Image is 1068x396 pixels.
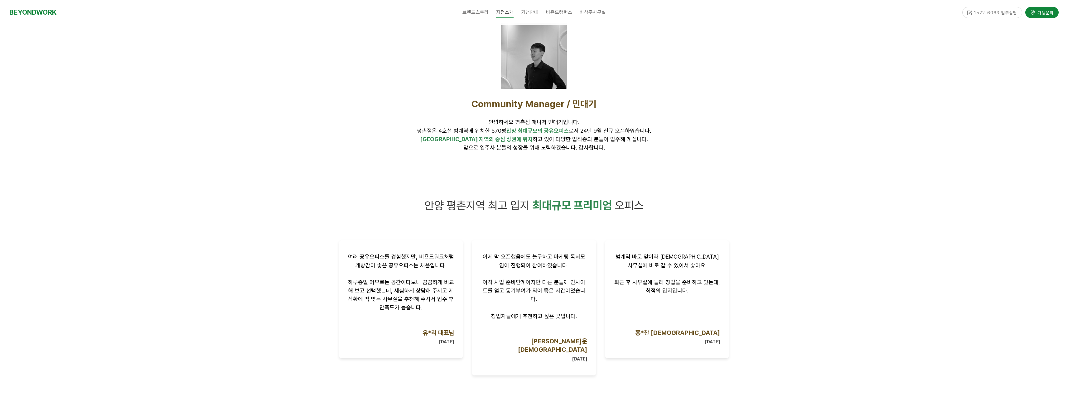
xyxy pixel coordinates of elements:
span: 사무실에 바로 갈 수 있어서 좋아요. [628,262,707,269]
span: 지점소개 [496,7,514,18]
a: 지점소개 [492,5,517,20]
span: [PERSON_NAME]운 [DEMOGRAPHIC_DATA] [518,337,587,353]
span: 범계역 바로 앞이라 [DEMOGRAPHIC_DATA] [616,253,719,260]
a: 비상주사무실 [576,5,610,20]
span: 아직 사업 준비단계이지만 다른 분들께 인사이트를 얻고 동기부여가 되어 좋은 시간이었습니다. [483,279,585,302]
span: 창업자들에게 추천하고 싶은 곳입니다. [491,313,577,319]
span: 최적의 입지입니다. [646,287,689,294]
span: 안양 최대규모의 공유오피스 [506,127,569,134]
a: 브랜드스토리 [459,5,492,20]
span: 이제 막 오픈했음에도 불구하고 마케팅 독서모임이 진행되어 참여하였습니다. [483,253,585,268]
strong: [DATE] [439,339,454,344]
strong: 최대 [532,199,552,212]
a: 가맹문의 [1025,6,1059,17]
span: 유*리 대표님 [423,329,454,336]
span: 홍*찬 [DEMOGRAPHIC_DATA] [635,329,720,336]
span: Community Manager / 민대기 [471,98,597,109]
span: 안양 평촌지역 최고 입지 [424,199,529,212]
span: 가맹문의 [1036,8,1054,15]
span: 브랜드스토리 [462,9,489,15]
a: BEYONDWORK [9,7,56,18]
span: 안녕하세요 평촌점 매니저 민대기입니다. 평촌점은 4호선 범계역에 위치한 570평 로서 24년 9월 신규 오픈하였습니다. [417,119,651,134]
span: [GEOGRAPHIC_DATA] 지역의 중심 상권에 위치 [420,136,533,142]
strong: 규모 프리미엄 [552,199,612,212]
span: 하고 있어 다양한 업직종의 분들이 입주해 계십니다. [420,136,648,142]
span: 앞으로 입주사 분들의 성장을 위해 노력하겠습니다. 감사합니다. [463,144,605,151]
span: 여러 공유오피스를 경험했지만, 비욘드워크처럼 개방감이 좋은 공유오피스는 처음입니다. [348,253,454,268]
strong: [DATE] [705,339,720,344]
span: 가맹안내 [521,9,539,15]
a: 비욘드캠퍼스 [542,5,576,20]
span: 비욘드캠퍼스 [546,9,572,15]
span: 퇴근 후 사무실에 들러 창업을 준비하고 있는데, [614,279,720,285]
span: 하루종일 머무르는 공간이다보니 꼼꼼하게 비교해 보고 선택했는데, 세심하게 상담해 주시고 제 상황에 딱 맞는 사무실을 추천해 주셔서 입주 후 만족도가 높습니다. [348,279,454,311]
strong: [DATE] [572,356,587,361]
span: 비상주사무실 [580,9,606,15]
a: 가맹안내 [517,5,542,20]
span: 오피스 [615,199,644,212]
